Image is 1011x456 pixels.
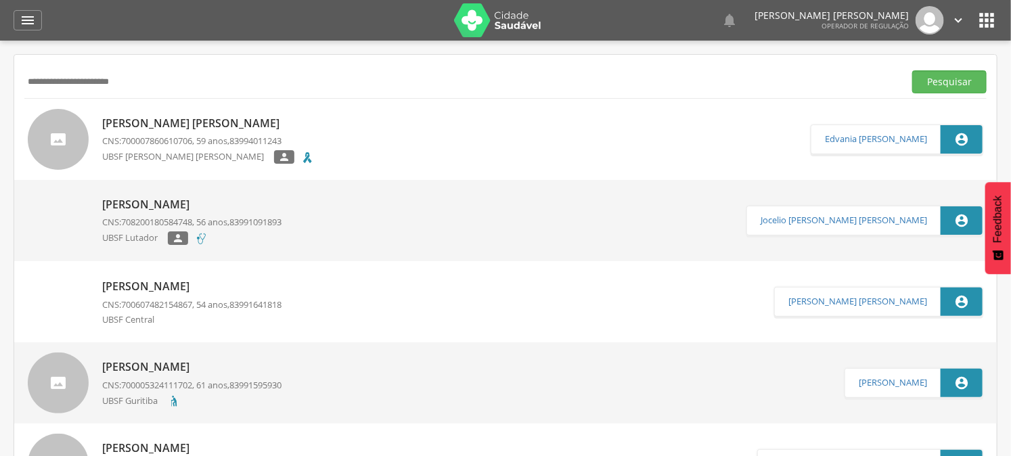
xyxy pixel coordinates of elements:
[976,9,997,31] i: 
[121,379,192,391] span: 700005324111702
[28,352,845,413] a: [PERSON_NAME]CNS:700005324111702, 61 anos,83991595930UBSF Guritiba
[102,231,168,246] p: UBSF Lutador
[102,197,282,212] p: [PERSON_NAME]
[229,216,282,228] span: 83991091893
[951,13,966,28] i: 
[954,213,969,228] i: 
[102,135,314,147] p: CNS: , 59 anos,
[274,150,294,164] label: Responsável
[912,70,987,93] button: Pesquisar
[746,206,983,235] section: ACS
[859,378,927,388] a: [PERSON_NAME]
[774,287,983,317] section: ACS
[825,134,927,145] a: Edvania [PERSON_NAME]
[102,359,282,375] p: [PERSON_NAME]
[102,394,168,408] p: UBSF Guritiba
[278,152,290,162] i: 
[102,116,314,131] p: [PERSON_NAME] [PERSON_NAME]
[168,231,188,245] label: Responsável
[28,109,811,170] a: [PERSON_NAME] [PERSON_NAME]CNS:700007860610706, 59 anos,83994011243UBSF [PERSON_NAME] [PERSON_NAME]
[954,294,969,309] i: 
[229,379,282,391] span: 83991595930
[172,233,184,243] i: 
[28,271,774,332] a: [PERSON_NAME]CNS:700607482154867, 54 anos,83991641818UBSF Central
[822,21,909,30] span: Operador de regulação
[954,132,969,147] i: 
[121,298,192,311] span: 700607482154867
[102,150,274,164] p: UBSF [PERSON_NAME] [PERSON_NAME]
[14,10,42,30] a: 
[755,11,909,20] p: [PERSON_NAME] [PERSON_NAME]
[102,279,282,294] p: [PERSON_NAME]
[229,135,282,147] span: 83994011243
[985,182,1011,274] button: Feedback - Mostrar pesquisa
[992,196,1004,243] span: Feedback
[121,135,192,147] span: 700007860610706
[102,379,282,392] p: CNS: , 61 anos,
[788,296,927,307] a: [PERSON_NAME] [PERSON_NAME]
[102,216,282,229] p: CNS: , 56 anos,
[721,12,738,28] i: 
[121,216,192,228] span: 708200180584748
[845,368,983,398] section: ACS
[761,215,927,226] a: Jocelio [PERSON_NAME] [PERSON_NAME]
[721,6,738,35] a: 
[954,375,969,390] i: 
[301,151,314,164] label: Câncer
[229,298,282,311] span: 83991641818
[102,298,282,311] p: CNS: , 54 anos,
[20,12,36,28] i: 
[951,6,966,35] a: 
[102,313,164,326] p: UBSF Central
[811,124,983,154] section: ACS
[168,394,181,407] label: Idoso
[102,440,282,456] p: [PERSON_NAME]
[28,190,746,251] a: [PERSON_NAME]CNS:708200180584748, 56 anos,83991091893UBSF Lutador
[195,232,208,245] label: Hipertenso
